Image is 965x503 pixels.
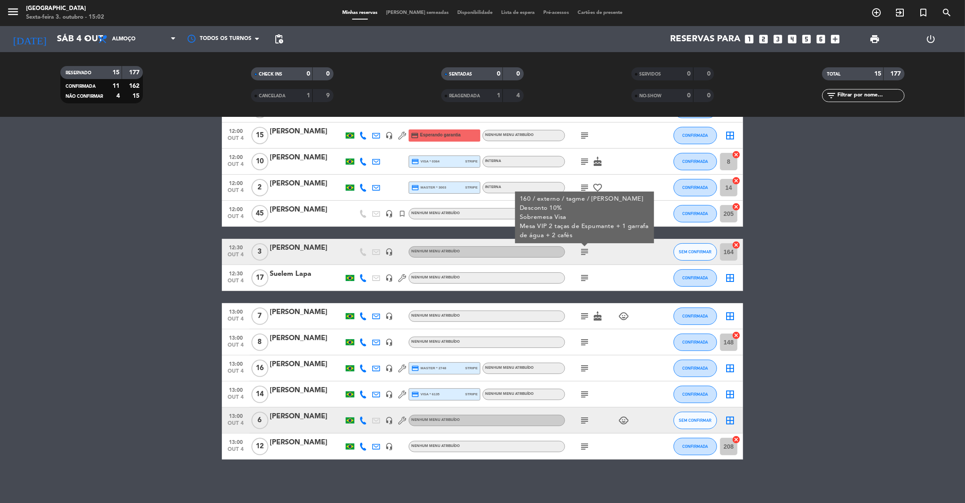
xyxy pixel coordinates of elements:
span: Nenhum menu atribuído [411,250,460,253]
div: [PERSON_NAME] [270,437,344,448]
span: NO-SHOW [639,94,661,98]
button: SEM CONFIRMAR [674,243,717,261]
span: out 4 [225,136,247,146]
i: cancel [732,435,740,444]
span: Esperando garantia [420,132,461,139]
span: master * 3003 [411,184,446,192]
div: [PERSON_NAME] [270,152,344,163]
div: [GEOGRAPHIC_DATA] [26,4,104,13]
i: credit_card [411,132,419,139]
strong: 15 [132,93,141,99]
span: CONFIRMADA [66,84,96,89]
span: master * 2748 [411,364,446,372]
div: LOG OUT [903,26,958,52]
span: stripe [465,159,478,164]
span: SENTADAS [449,72,472,76]
span: 16 [251,360,268,377]
span: stripe [465,391,478,397]
strong: 1 [307,93,310,99]
i: favorite_border [592,182,603,193]
i: subject [579,311,590,321]
span: 3 [251,243,268,261]
span: SERVIDOS [639,72,661,76]
i: power_settings_new [925,34,936,44]
i: cake [592,311,603,321]
i: credit_card [411,158,419,165]
span: PESQUISA [935,5,958,20]
i: exit_to_app [895,7,905,18]
span: 7 [251,308,268,325]
i: subject [579,130,590,141]
i: border_all [725,415,735,426]
span: Almoço [112,36,135,42]
i: headset_mic [385,364,393,372]
span: 13:00 [225,437,247,447]
strong: 0 [497,71,500,77]
span: CONFIRMADA [683,211,708,216]
i: cancel [732,241,740,249]
strong: 0 [517,71,522,77]
i: cancel [732,331,740,340]
i: turned_in_not [918,7,929,18]
i: child_care [618,311,629,321]
span: CONFIRMADA [683,275,708,280]
span: out 4 [225,214,247,224]
div: [PERSON_NAME] [270,204,344,215]
button: CONFIRMADA [674,205,717,222]
span: 10 [251,153,268,170]
strong: 0 [687,93,691,99]
strong: 0 [707,71,712,77]
button: CONFIRMADA [674,127,717,144]
button: CONFIRMADA [674,308,717,325]
span: 13:00 [225,384,247,394]
button: CONFIRMADA [674,334,717,351]
span: stripe [465,185,478,190]
i: headset_mic [385,443,393,450]
input: Filtrar por nome... [837,91,904,100]
span: 13:00 [225,410,247,420]
i: add_circle_outline [871,7,882,18]
i: subject [579,363,590,374]
span: RESERVAR MESA [865,5,888,20]
button: CONFIRMADA [674,153,717,170]
i: looks_one [744,33,755,45]
span: visa * 0364 [411,158,440,165]
span: Nenhum menu atribuído [411,314,460,318]
span: 15 [251,127,268,144]
span: SEM CONFIRMAR [679,249,712,254]
div: Suelem Lapa [270,268,344,280]
span: 2 [251,179,268,196]
span: 12:30 [225,242,247,252]
span: Lista de espera [497,10,539,15]
span: Interna [485,159,501,163]
span: Pré-acessos [539,10,574,15]
span: REAGENDADA [449,94,480,98]
span: [PERSON_NAME] semeadas [382,10,453,15]
span: CONFIRMADA [683,340,708,344]
span: CONFIRMADA [683,366,708,371]
i: headset_mic [385,390,393,398]
span: TOTAL [827,72,841,76]
span: 45 [251,205,268,222]
i: looks_5 [801,33,813,45]
strong: 0 [326,71,331,77]
span: 14 [251,386,268,403]
span: out 4 [225,188,247,198]
div: [PERSON_NAME] [270,411,344,422]
i: credit_card [411,390,419,398]
div: [PERSON_NAME] [270,359,344,370]
i: looks_6 [816,33,827,45]
i: cancel [732,202,740,211]
i: arrow_drop_down [81,34,91,44]
i: subject [579,273,590,283]
strong: 15 [112,69,119,76]
button: CONFIRMADA [674,438,717,455]
div: [PERSON_NAME] [270,178,344,189]
span: out 4 [225,368,247,378]
strong: 4 [517,93,522,99]
strong: 0 [687,71,691,77]
i: subject [579,182,590,193]
span: out 4 [225,394,247,404]
span: out 4 [225,162,247,172]
span: stripe [465,365,478,371]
